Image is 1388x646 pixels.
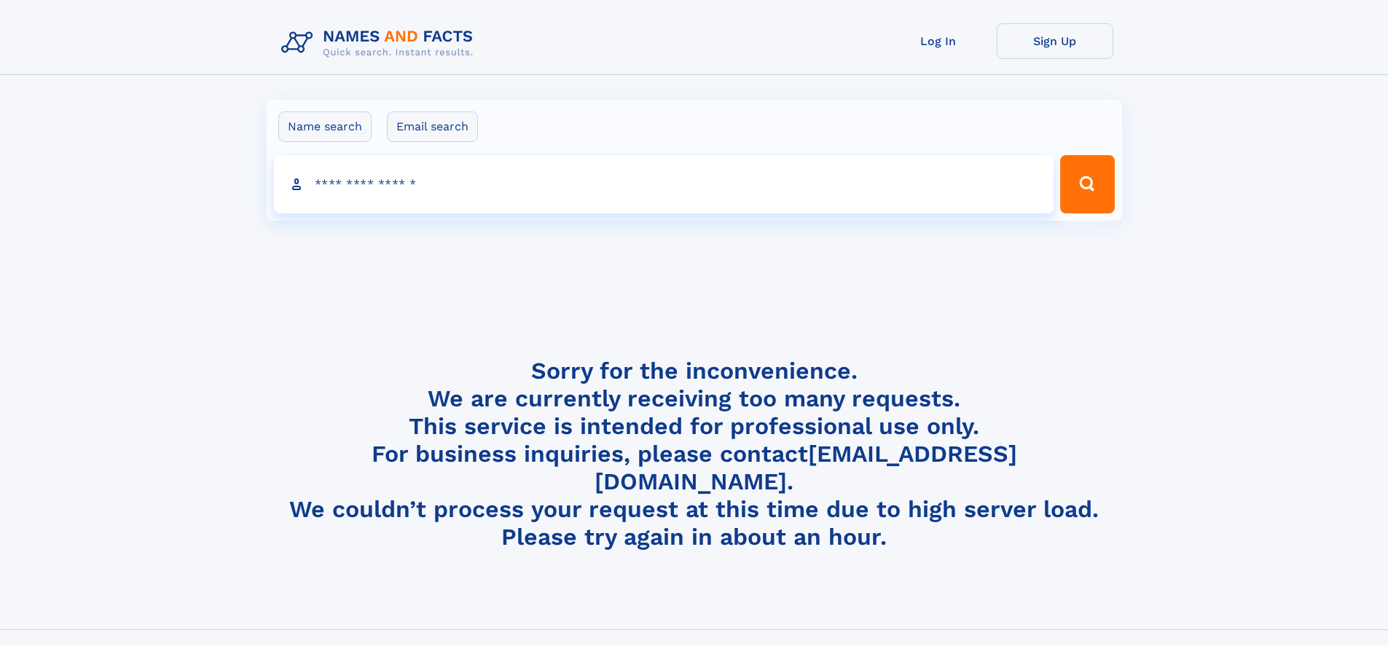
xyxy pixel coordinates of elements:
[997,23,1113,59] a: Sign Up
[274,155,1054,213] input: search input
[275,23,485,63] img: Logo Names and Facts
[1060,155,1114,213] button: Search Button
[880,23,997,59] a: Log In
[275,357,1113,551] h4: Sorry for the inconvenience. We are currently receiving too many requests. This service is intend...
[387,111,478,142] label: Email search
[278,111,372,142] label: Name search
[595,440,1017,495] a: [EMAIL_ADDRESS][DOMAIN_NAME]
